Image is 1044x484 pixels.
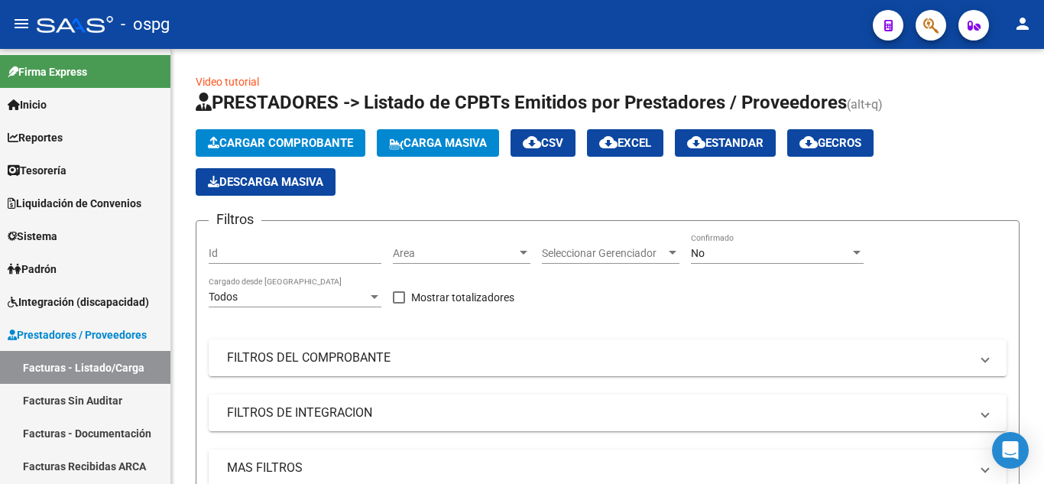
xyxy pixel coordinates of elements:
mat-icon: cloud_download [523,133,541,151]
mat-panel-title: MAS FILTROS [227,460,970,476]
span: Integración (discapacidad) [8,294,149,310]
span: Gecros [799,136,861,150]
button: Descarga Masiva [196,168,336,196]
mat-icon: person [1013,15,1032,33]
span: Inicio [8,96,47,113]
span: Carga Masiva [389,136,487,150]
span: Firma Express [8,63,87,80]
mat-icon: cloud_download [599,133,618,151]
span: EXCEL [599,136,651,150]
span: Area [393,247,517,260]
span: CSV [523,136,563,150]
span: Seleccionar Gerenciador [542,247,666,260]
button: Gecros [787,129,874,157]
span: No [691,247,705,259]
span: Tesorería [8,162,66,179]
h3: Filtros [209,209,261,230]
span: Cargar Comprobante [208,136,353,150]
span: Descarga Masiva [208,175,323,189]
span: Mostrar totalizadores [411,288,514,307]
span: Sistema [8,228,57,245]
span: - ospg [121,8,170,41]
span: (alt+q) [847,97,883,112]
span: Padrón [8,261,57,278]
mat-panel-title: FILTROS DE INTEGRACION [227,404,970,421]
button: Carga Masiva [377,129,499,157]
mat-icon: menu [12,15,31,33]
button: Estandar [675,129,776,157]
button: CSV [511,129,575,157]
button: EXCEL [587,129,663,157]
div: Open Intercom Messenger [992,432,1029,469]
a: Video tutorial [196,76,259,88]
mat-panel-title: FILTROS DEL COMPROBANTE [227,349,970,366]
span: Estandar [687,136,764,150]
span: Reportes [8,129,63,146]
span: Prestadores / Proveedores [8,326,147,343]
mat-expansion-panel-header: FILTROS DEL COMPROBANTE [209,339,1007,376]
span: Todos [209,291,238,303]
span: PRESTADORES -> Listado de CPBTs Emitidos por Prestadores / Proveedores [196,92,847,113]
button: Cargar Comprobante [196,129,365,157]
mat-expansion-panel-header: FILTROS DE INTEGRACION [209,395,1007,431]
span: Liquidación de Convenios [8,195,141,212]
app-download-masive: Descarga masiva de comprobantes (adjuntos) [196,168,336,196]
mat-icon: cloud_download [799,133,818,151]
mat-icon: cloud_download [687,133,705,151]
